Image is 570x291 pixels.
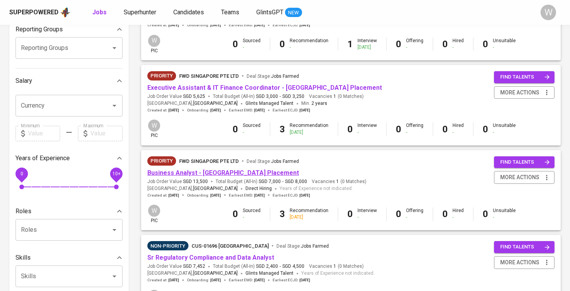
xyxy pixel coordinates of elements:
[16,154,70,163] p: Years of Experience
[210,193,221,198] span: [DATE]
[311,101,327,106] span: 2 years
[276,243,329,249] span: Deal Stage :
[92,9,107,16] b: Jobs
[243,122,261,135] div: Sourced
[290,44,328,51] div: -
[168,193,179,198] span: [DATE]
[500,258,539,267] span: more actions
[187,277,221,283] span: Onboarding :
[500,88,539,98] span: more actions
[273,108,310,113] span: Earliest ECJD :
[285,9,302,17] span: NEW
[299,108,310,113] span: [DATE]
[183,178,208,185] span: SGD 13,500
[124,9,156,16] span: Superhunter
[147,156,176,166] div: New Job received from Demand Team
[221,8,241,17] a: Teams
[193,185,238,193] span: [GEOGRAPHIC_DATA]
[173,8,206,17] a: Candidates
[494,241,554,253] button: find talents
[233,39,238,50] b: 0
[453,44,464,51] div: -
[229,108,265,113] span: Earliest EMD :
[173,9,204,16] span: Candidates
[147,93,205,100] span: Job Order Value
[347,124,353,135] b: 0
[243,129,261,136] div: -
[280,93,281,100] span: -
[280,263,281,270] span: -
[254,22,265,28] span: [DATE]
[301,243,329,249] span: Jobs Farmed
[442,124,448,135] b: 0
[147,263,205,270] span: Job Order Value
[309,93,364,100] span: Vacancies ( 0 Matches )
[109,224,120,235] button: Open
[280,124,285,135] b: 3
[273,277,310,283] span: Earliest ECJD :
[147,34,161,48] div: W
[213,263,304,270] span: Total Budget (All-In)
[332,93,336,100] span: 1
[243,214,261,221] div: -
[280,209,285,219] b: 3
[179,158,239,164] span: FWD Singapore Pte Ltd
[273,193,310,198] span: Earliest ECJD :
[358,38,377,51] div: Interview
[20,171,23,176] span: 0
[483,39,488,50] b: 0
[147,84,382,91] a: Executive Assistant & IT Finance Coordinator - [GEOGRAPHIC_DATA] Placement
[358,122,377,135] div: Interview
[243,44,261,51] div: -
[147,72,176,80] span: Priority
[147,119,161,139] div: pic
[453,129,464,136] div: -
[124,8,158,17] a: Superhunter
[406,38,423,51] div: Offering
[254,277,265,283] span: [DATE]
[493,129,516,136] div: -
[494,256,554,269] button: more actions
[210,22,221,28] span: [DATE]
[290,214,328,221] div: [DATE]
[290,122,328,135] div: Recommendation
[493,207,516,221] div: Unsuitable
[406,207,423,221] div: Offering
[192,243,269,249] span: CUS-01696 [GEOGRAPHIC_DATA]
[254,193,265,198] span: [DATE]
[168,108,179,113] span: [DATE]
[229,193,265,198] span: Earliest EMD :
[406,214,423,221] div: -
[247,159,299,164] span: Deal Stage :
[243,207,261,221] div: Sourced
[493,38,516,51] div: Unsuitable
[453,207,464,221] div: Hired
[483,209,488,219] b: 0
[147,204,161,224] div: pic
[442,39,448,50] b: 0
[494,156,554,168] button: find talents
[183,93,205,100] span: SGD 5,625
[243,38,261,51] div: Sourced
[256,8,302,17] a: GlintsGPT NEW
[147,108,179,113] span: Created at :
[147,34,161,54] div: pic
[290,129,328,136] div: [DATE]
[245,186,272,191] span: Direct Hiring
[147,119,161,132] div: W
[147,178,208,185] span: Job Order Value
[290,38,328,51] div: Recommendation
[282,93,304,100] span: SGD 3,250
[229,22,265,28] span: Earliest EMD :
[147,185,238,193] span: [GEOGRAPHIC_DATA] ,
[494,71,554,83] button: find talents
[493,122,516,135] div: Unsuitable
[16,151,123,166] div: Years of Experience
[280,185,353,193] span: Years of Experience not indicated.
[147,270,238,277] span: [GEOGRAPHIC_DATA] ,
[187,108,221,113] span: Onboarding :
[213,93,304,100] span: Total Budget (All-In)
[179,73,239,79] span: FWD Singapore Pte Ltd
[280,39,285,50] b: 0
[147,71,176,80] div: New Job received from Demand Team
